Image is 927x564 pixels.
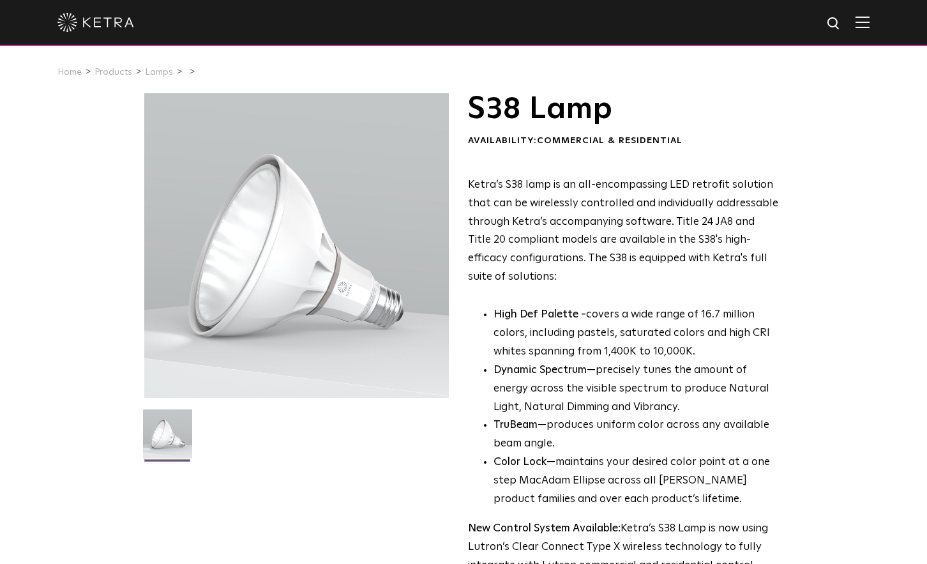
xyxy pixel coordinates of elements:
[57,68,82,77] a: Home
[145,68,173,77] a: Lamps
[494,309,586,320] strong: High Def Palette -
[468,176,779,287] p: Ketra’s S38 lamp is an all-encompassing LED retrofit solution that can be wirelessly controlled a...
[826,16,842,32] img: search icon
[855,16,870,28] img: Hamburger%20Nav.svg
[468,523,621,534] strong: New Control System Available:
[94,68,132,77] a: Products
[494,453,779,509] li: —maintains your desired color point at a one step MacAdam Ellipse across all [PERSON_NAME] produc...
[494,420,538,431] strong: TruBeam
[494,362,779,417] li: —precisely tunes the amount of energy across the visible spectrum to produce Natural Light, Natur...
[468,135,779,148] div: Availability:
[494,457,546,468] strong: Color Lock
[143,409,192,468] img: S38-Lamp-Edison-2021-Web-Square
[537,136,682,145] span: Commercial & Residential
[494,416,779,453] li: —produces uniform color across any available beam angle.
[494,306,779,362] p: covers a wide range of 16.7 million colors, including pastels, saturated colors and high CRI whit...
[57,13,134,32] img: ketra-logo-2019-white
[494,365,587,376] strong: Dynamic Spectrum
[468,93,779,125] h1: S38 Lamp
